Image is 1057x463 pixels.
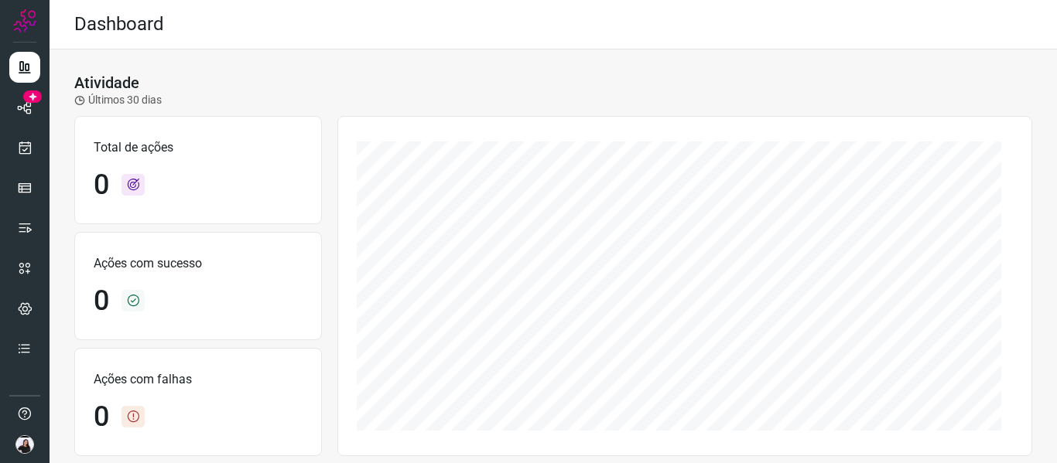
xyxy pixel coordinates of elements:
h1: 0 [94,169,109,202]
p: Ações com sucesso [94,254,303,273]
img: 662d8b14c1de322ee1c7fc7bf9a9ccae.jpeg [15,435,34,454]
p: Ações com falhas [94,370,303,389]
p: Total de ações [94,138,303,157]
h3: Atividade [74,73,139,92]
p: Últimos 30 dias [74,92,162,108]
h1: 0 [94,400,109,434]
h1: 0 [94,284,109,318]
img: Logo [13,9,36,32]
h2: Dashboard [74,13,164,36]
